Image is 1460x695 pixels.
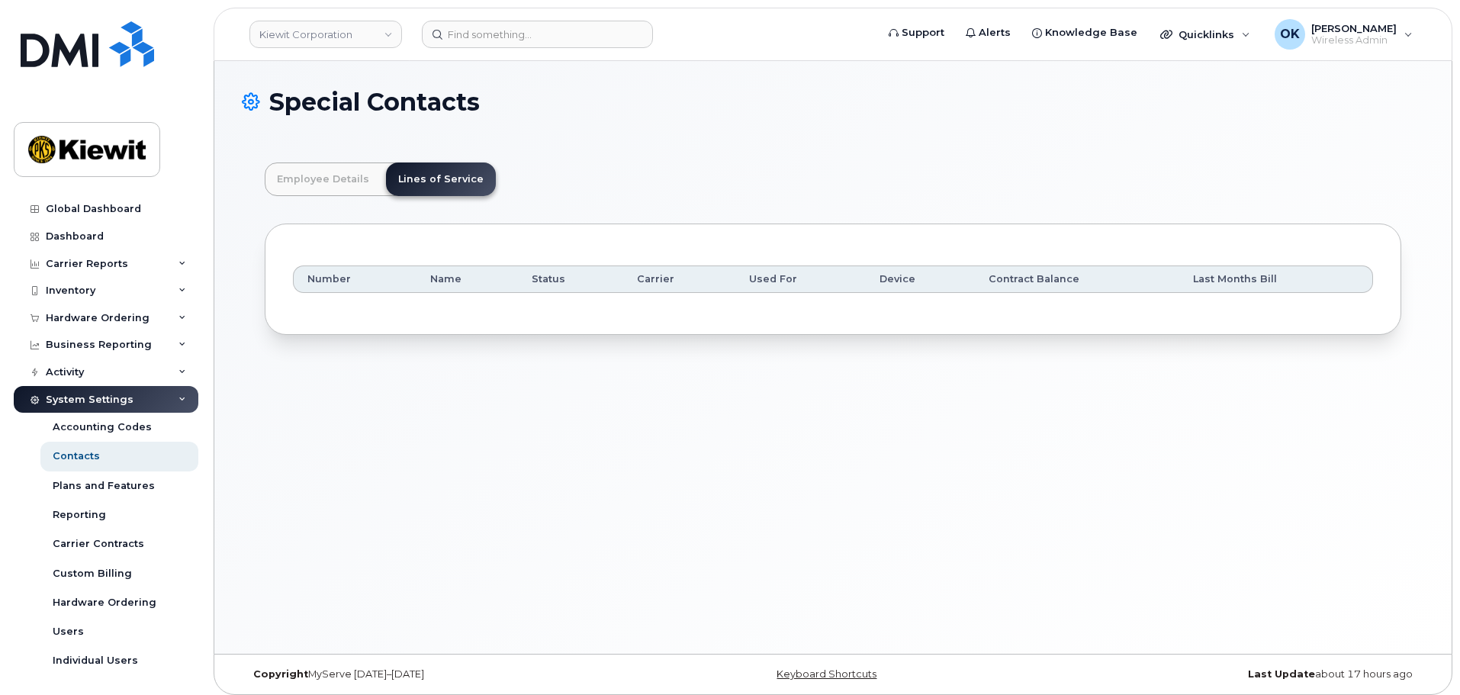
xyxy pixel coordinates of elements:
th: Name [416,265,518,293]
a: Keyboard Shortcuts [777,668,876,680]
a: Lines of Service [386,162,496,196]
th: Device [866,265,975,293]
iframe: Messenger Launcher [1394,629,1449,684]
div: MyServe [DATE]–[DATE] [242,668,636,681]
th: Last Months Bill [1179,265,1373,293]
th: Used For [735,265,866,293]
th: Status [518,265,623,293]
th: Contract Balance [975,265,1179,293]
div: about 17 hours ago [1030,668,1424,681]
th: Carrier [623,265,735,293]
strong: Last Update [1248,668,1315,680]
h1: Special Contacts [242,88,1424,115]
a: Employee Details [265,162,381,196]
strong: Copyright [253,668,308,680]
th: Number [293,265,416,293]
